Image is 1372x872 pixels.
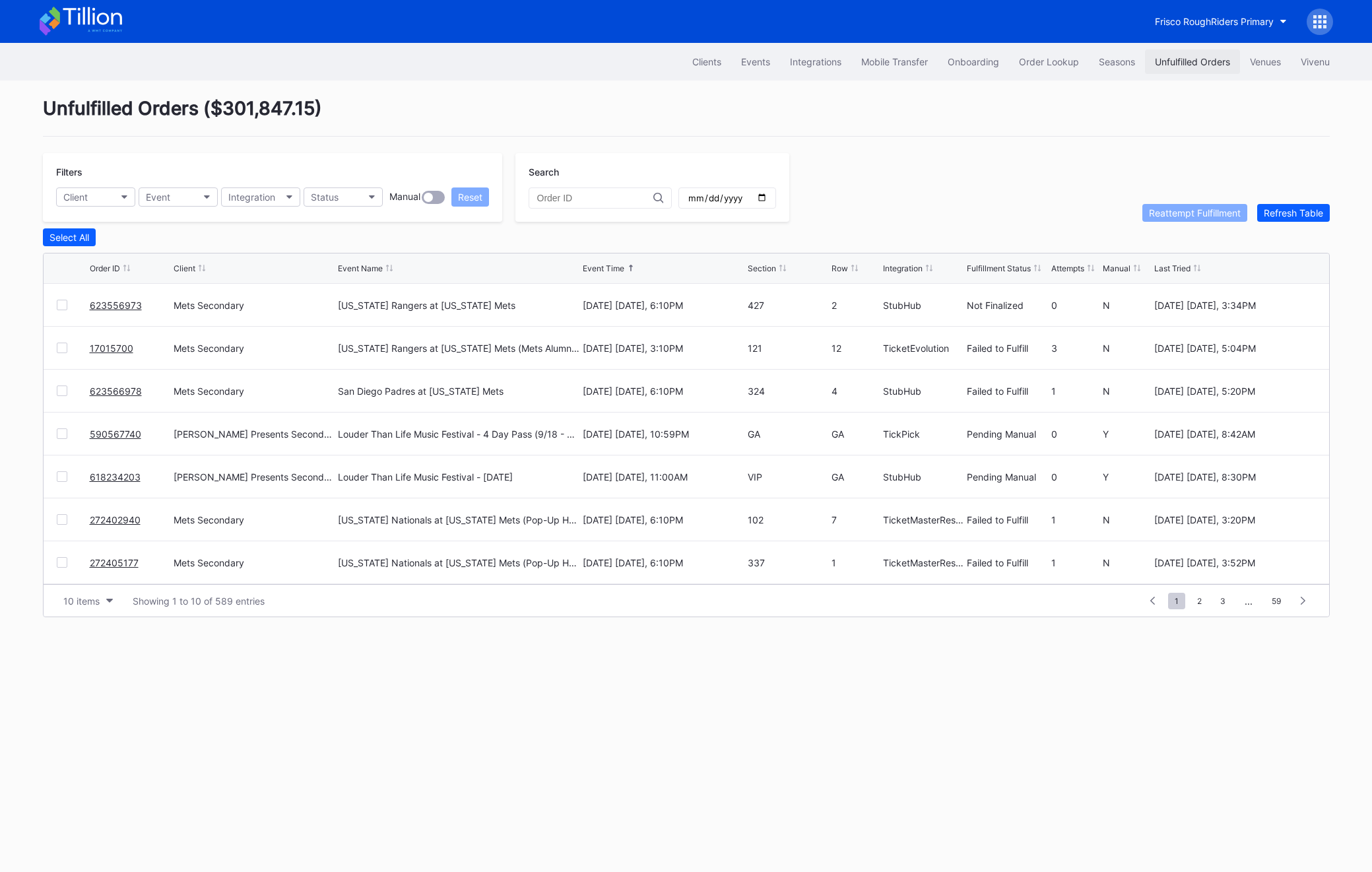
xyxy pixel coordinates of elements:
div: [US_STATE] Rangers at [US_STATE] Mets (Mets Alumni Classic/Mrs. Met Taxicab [GEOGRAPHIC_DATA] Giv... [338,343,579,354]
div: [US_STATE] Nationals at [US_STATE] Mets (Pop-Up Home Run Apple Giveaway) [338,514,579,525]
div: [US_STATE] Nationals at [US_STATE] Mets (Pop-Up Home Run Apple Giveaway) [338,557,579,568]
input: Order ID [537,193,653,203]
button: Reset [451,187,489,207]
div: Failed to Fulfill [967,514,1047,525]
div: Unfulfilled Orders [1155,56,1230,67]
div: 10 items [63,595,100,607]
div: Reset [458,191,482,203]
button: Unfulfilled Orders [1145,50,1240,74]
div: StubHub [883,386,964,397]
div: Last Tried [1154,263,1191,273]
div: Section [748,263,776,273]
a: Integrations [780,50,851,74]
button: 10 items [57,592,119,610]
div: Failed to Fulfill [967,343,1047,354]
a: Order Lookup [1009,50,1089,74]
div: Select All [49,232,89,243]
a: 623566978 [90,386,142,397]
div: 0 [1051,471,1099,483]
div: 7 [832,514,880,525]
div: Refresh Table [1264,207,1323,218]
div: [US_STATE] Rangers at [US_STATE] Mets [338,300,515,311]
div: [DATE] [DATE], 6:10PM [583,557,744,568]
button: Frisco RoughRiders Primary [1145,9,1297,34]
div: Mets Secondary [174,343,335,354]
div: Mets Secondary [174,557,335,568]
div: GA [832,471,880,483]
div: Mets Secondary [174,514,335,525]
div: Frisco RoughRiders Primary [1155,16,1274,27]
div: Search [529,166,776,178]
button: Refresh Table [1257,204,1330,222]
div: Reattempt Fulfillment [1149,207,1241,218]
div: Client [174,263,195,273]
a: 272402940 [90,514,141,525]
div: Integrations [790,56,841,67]
div: Mets Secondary [174,300,335,311]
div: Pending Manual [967,471,1047,483]
div: Failed to Fulfill [967,386,1047,397]
a: 272405177 [90,557,139,568]
div: 0 [1051,300,1099,311]
div: N [1103,514,1151,525]
div: Unfulfilled Orders ( $301,847.15 ) [43,97,1330,137]
div: Client [63,191,88,203]
div: 3 [1051,343,1099,354]
div: N [1103,300,1151,311]
a: 590567740 [90,428,141,440]
button: Event [139,187,218,207]
div: [DATE] [DATE], 3:34PM [1154,300,1315,311]
div: [DATE] [DATE], 6:10PM [583,386,744,397]
div: Mobile Transfer [861,56,928,67]
div: Louder Than Life Music Festival - 4 Day Pass (9/18 - 9/21) [338,428,579,440]
div: 4 [832,386,880,397]
a: 623556973 [90,300,142,311]
div: [DATE] [DATE], 3:20PM [1154,514,1315,525]
div: [DATE] [DATE], 3:10PM [583,343,744,354]
div: N [1103,386,1151,397]
button: Client [56,187,135,207]
div: 1 [1051,386,1099,397]
a: 17015700 [90,343,133,354]
div: Attempts [1051,263,1084,273]
div: Y [1103,428,1151,440]
span: 2 [1191,593,1208,609]
div: TicketEvolution [883,343,964,354]
div: [DATE] [DATE], 10:59PM [583,428,744,440]
div: Row [832,263,848,273]
button: Seasons [1089,50,1145,74]
div: Mets Secondary [174,386,335,397]
div: [PERSON_NAME] Presents Secondary [174,471,335,483]
div: 0 [1051,428,1099,440]
div: StubHub [883,471,964,483]
div: Pending Manual [967,428,1047,440]
div: N [1103,343,1151,354]
div: Showing 1 to 10 of 589 entries [133,595,265,607]
div: [DATE] [DATE], 5:20PM [1154,386,1315,397]
button: Mobile Transfer [851,50,938,74]
button: Vivenu [1291,50,1340,74]
div: 1 [832,557,880,568]
div: [DATE] [DATE], 3:52PM [1154,557,1315,568]
div: Events [741,56,770,67]
div: Fulfillment Status [967,263,1031,273]
div: [DATE] [DATE], 8:30PM [1154,471,1315,483]
div: ... [1235,595,1262,607]
div: [DATE] [DATE], 5:04PM [1154,343,1315,354]
div: [PERSON_NAME] Presents Secondary [174,428,335,440]
button: Venues [1240,50,1291,74]
div: Event Name [338,263,383,273]
div: Order Lookup [1019,56,1079,67]
div: 102 [748,514,828,525]
button: Onboarding [938,50,1009,74]
a: Events [731,50,780,74]
div: Status [311,191,339,203]
div: Failed to Fulfill [967,557,1047,568]
div: Not Finalized [967,300,1047,311]
div: Venues [1250,56,1281,67]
